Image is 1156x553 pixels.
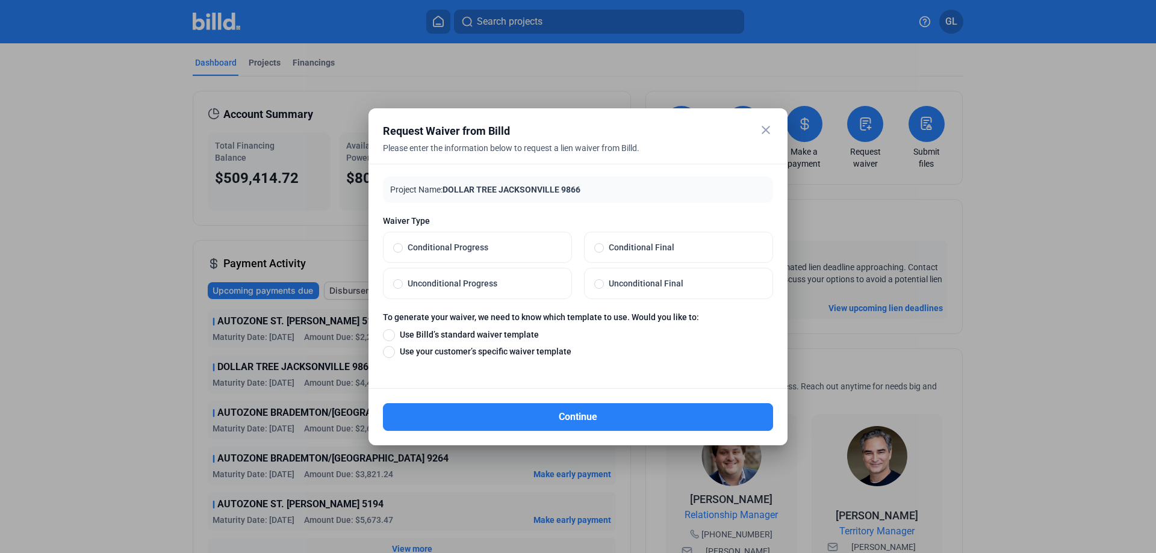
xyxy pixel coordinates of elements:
span: Project Name: [390,185,443,194]
span: DOLLAR TREE JACKSONVILLE 9866 [443,185,580,194]
span: Conditional Final [604,241,763,253]
label: To generate your waiver, we need to know which template to use. Would you like to: [383,311,773,328]
button: Continue [383,403,773,431]
mat-icon: close [759,123,773,137]
div: Request Waiver from Billd [383,123,743,140]
span: Use Billd’s standard waiver template [395,329,539,341]
span: Unconditional Final [604,277,763,289]
span: Use your customer’s specific waiver template [395,345,571,357]
span: Unconditional Progress [403,277,562,289]
div: Please enter the information below to request a lien waiver from Billd. [383,142,743,168]
span: Waiver Type [383,215,773,227]
span: Conditional Progress [403,241,562,253]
